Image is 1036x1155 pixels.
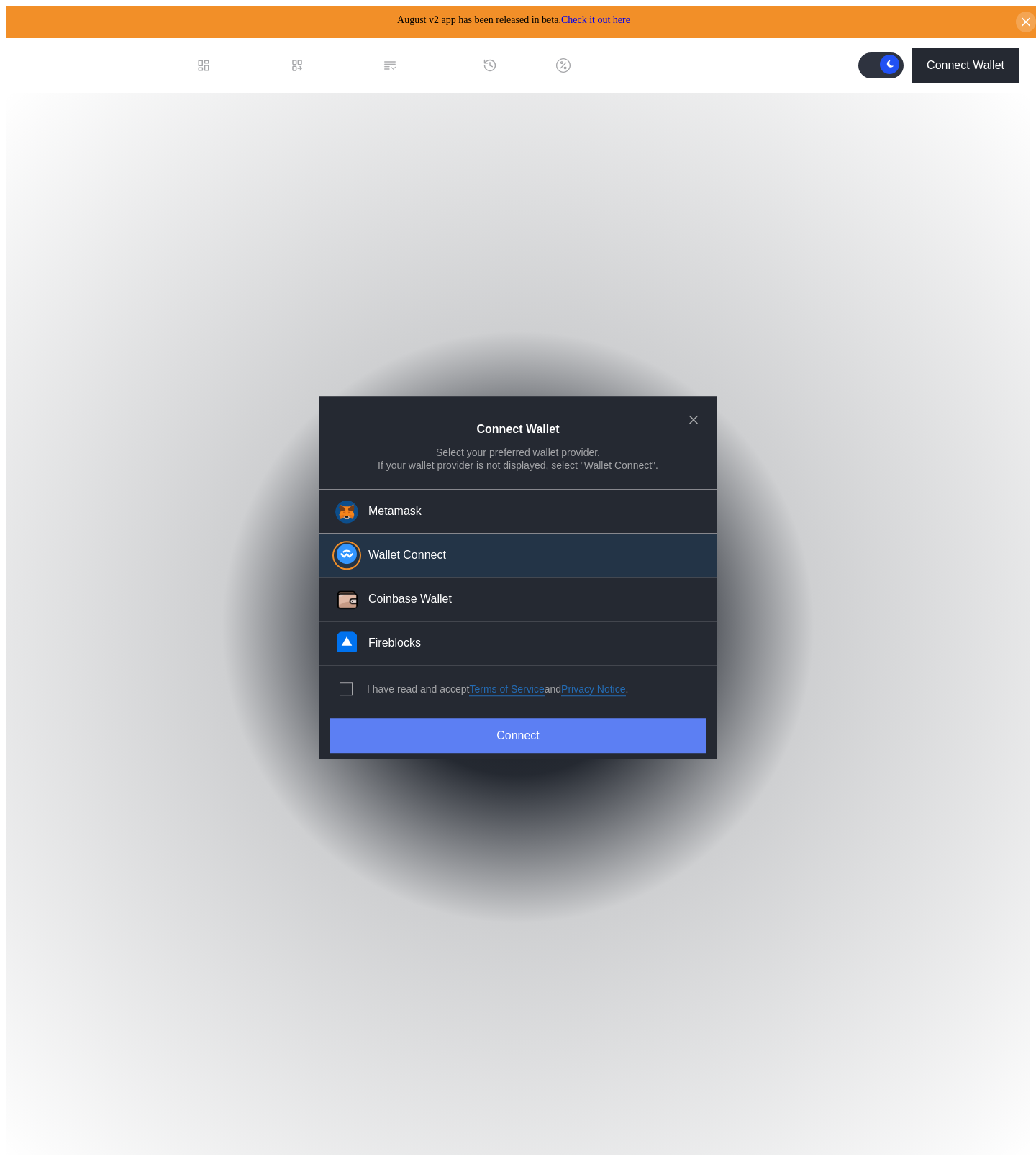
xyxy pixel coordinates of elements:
h2: Connect Wallet [477,424,560,437]
div: If your wallet provider is not displayed, select "Wallet Connect". [378,459,658,472]
a: Terms of Service [469,682,544,696]
div: Loan Book [310,59,365,72]
div: Discount Factors [576,59,663,72]
button: Coinbase WalletCoinbase Wallet [319,577,717,621]
button: close modal [682,408,705,431]
button: FireblocksFireblocks [319,621,717,665]
button: Wallet Connect [319,534,717,577]
a: Privacy Notice [561,682,625,696]
span: and [545,683,561,696]
div: Permissions [403,59,465,72]
div: Coinbase Wallet [368,592,452,607]
div: I have read and accept . [367,682,628,696]
span: August v2 app has been released in beta. [397,14,630,25]
div: Metamask [368,504,422,519]
div: Select your preferred wallet provider. [436,446,600,459]
div: Wallet Connect [368,548,446,563]
a: Check it out here [561,14,630,25]
div: Fireblocks [368,636,421,651]
button: Metamask [319,489,717,534]
div: Dashboard [217,59,273,72]
img: Coinbase Wallet [335,588,360,612]
button: Connect [330,718,706,753]
div: Connect Wallet [927,59,1004,72]
img: Fireblocks [337,631,357,652]
div: History [503,59,539,72]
